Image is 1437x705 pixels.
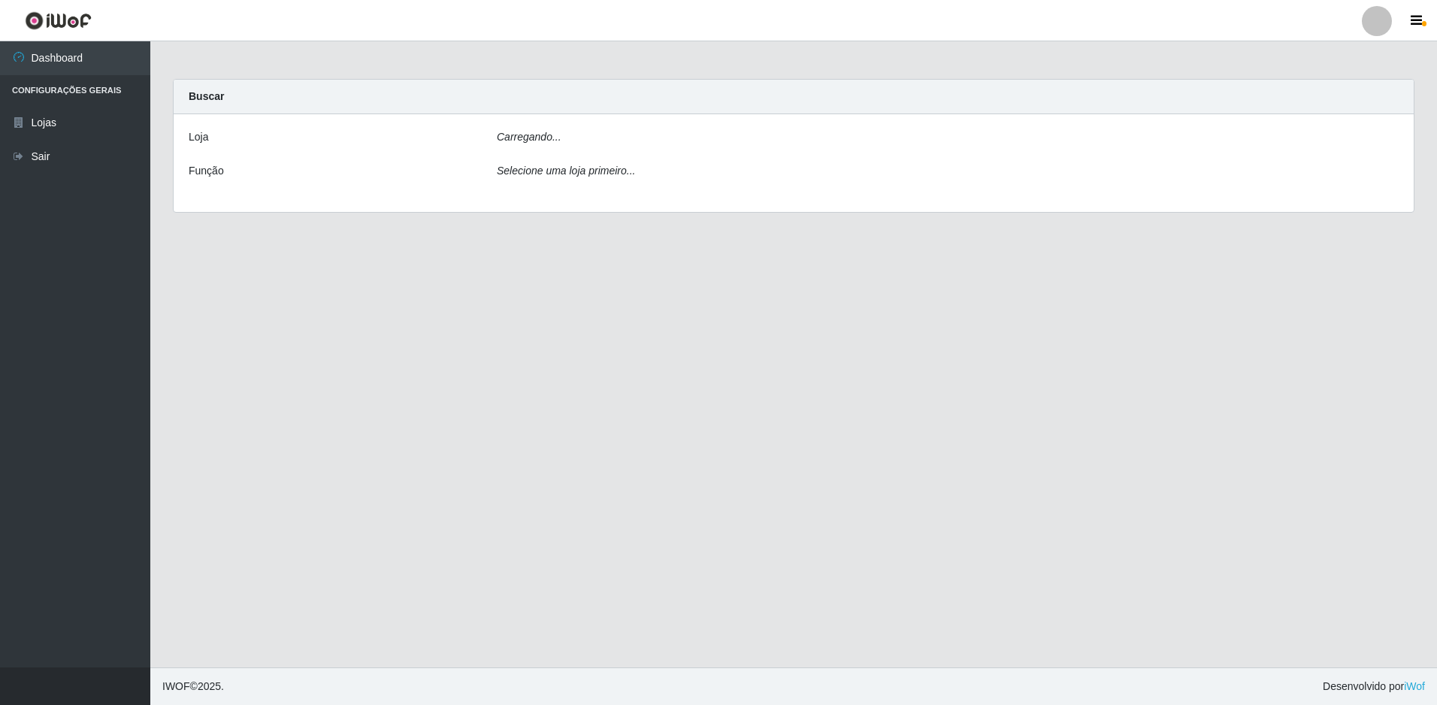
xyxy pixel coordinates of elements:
a: iWof [1404,680,1425,692]
span: © 2025 . [162,679,224,694]
i: Selecione uma loja primeiro... [497,165,635,177]
label: Loja [189,129,208,145]
img: CoreUI Logo [25,11,92,30]
span: Desenvolvido por [1323,679,1425,694]
label: Função [189,163,224,179]
i: Carregando... [497,131,561,143]
strong: Buscar [189,90,224,102]
span: IWOF [162,680,190,692]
